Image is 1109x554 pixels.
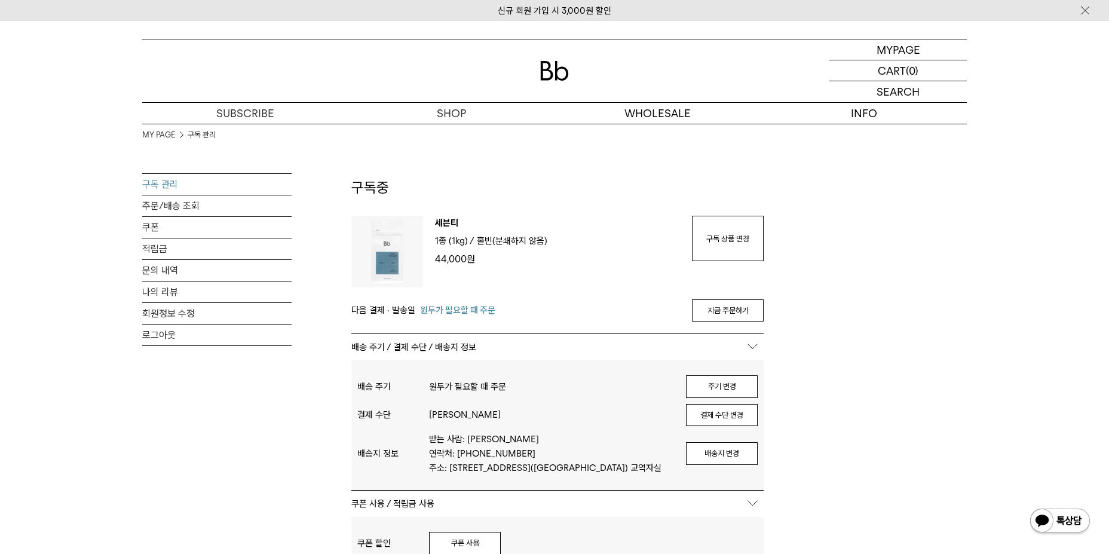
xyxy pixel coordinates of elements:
[351,216,423,287] img: 상품이미지
[878,60,906,81] p: CART
[188,129,216,141] a: 구독 관리
[829,60,967,81] a: CART (0)
[1029,507,1091,536] img: 카카오톡 채널 1:1 채팅 버튼
[554,103,761,124] p: WHOLESALE
[142,195,292,216] a: 주문/배송 조회
[540,61,569,81] img: 로고
[357,538,429,549] div: 쿠폰 할인
[692,299,764,322] a: 지금 주문하기
[142,281,292,302] a: 나의 리뷰
[498,5,611,16] a: 신규 회원 가입 시 3,000원 할인
[877,39,920,60] p: MYPAGE
[429,432,674,446] p: 받는 사람: [PERSON_NAME]
[435,252,680,267] p: 44,000
[477,234,547,248] p: 홀빈(분쇄하지 않음)
[467,253,475,265] span: 원
[357,381,429,392] div: 배송 주기
[429,408,674,422] p: [PERSON_NAME]
[829,39,967,60] a: MYPAGE
[351,303,415,317] span: 다음 결제 · 발송일
[142,217,292,238] a: 쿠폰
[142,260,292,281] a: 문의 내역
[142,325,292,345] a: 로그아웃
[429,461,674,475] p: 주소: [STREET_ADDRESS]([GEOGRAPHIC_DATA]) 교역자실
[686,442,758,465] button: 배송지 변경
[351,177,764,216] h2: 구독중
[429,379,674,394] p: 원두가 필요할 때 주문
[429,446,674,461] p: 연락처: [PHONE_NUMBER]
[348,103,554,124] a: SHOP
[142,238,292,259] a: 적립금
[692,216,764,261] a: 구독 상품 변경
[357,409,429,420] div: 결제 수단
[686,375,758,398] button: 주기 변경
[142,174,292,195] a: 구독 관리
[906,60,918,81] p: (0)
[142,129,176,141] a: MY PAGE
[357,448,429,459] div: 배송지 정보
[142,303,292,324] a: 회원정보 수정
[351,491,764,517] p: 쿠폰 사용 / 적립금 사용
[435,235,474,246] span: 1종 (1kg) /
[351,334,764,360] p: 배송 주기 / 결제 수단 / 배송지 정보
[435,216,680,234] p: 세븐티
[420,303,495,317] span: 원두가 필요할 때 주문
[686,404,758,427] button: 결제 수단 변경
[877,81,920,102] p: SEARCH
[142,103,348,124] a: SUBSCRIBE
[761,103,967,124] p: INFO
